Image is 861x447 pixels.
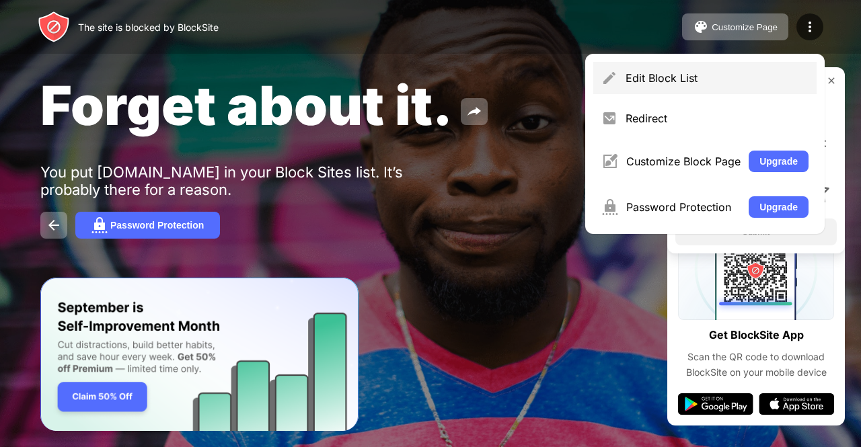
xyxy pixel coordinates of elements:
[802,19,818,35] img: menu-icon.svg
[693,19,709,35] img: pallet.svg
[712,22,778,32] div: Customize Page
[682,13,788,40] button: Customize Page
[826,75,837,86] img: rate-us-close.svg
[38,11,70,43] img: header-logo.svg
[91,217,108,233] img: password.svg
[749,196,809,218] button: Upgrade
[78,22,219,33] div: The site is blocked by BlockSite
[601,153,618,169] img: menu-customize.svg
[626,71,809,85] div: Edit Block List
[749,151,809,172] button: Upgrade
[601,110,617,126] img: menu-redirect.svg
[75,212,220,239] button: Password Protection
[46,217,62,233] img: back.svg
[110,220,204,231] div: Password Protection
[40,278,359,432] iframe: Banner
[709,325,804,345] div: Get BlockSite App
[678,393,753,415] img: google-play.svg
[40,73,453,138] span: Forget about it.
[601,70,617,86] img: menu-pencil.svg
[759,393,834,415] img: app-store.svg
[626,200,741,214] div: Password Protection
[40,163,456,198] div: You put [DOMAIN_NAME] in your Block Sites list. It’s probably there for a reason.
[601,199,618,215] img: menu-password.svg
[466,104,482,120] img: share.svg
[678,350,834,380] div: Scan the QR code to download BlockSite on your mobile device
[626,155,741,168] div: Customize Block Page
[626,112,809,125] div: Redirect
